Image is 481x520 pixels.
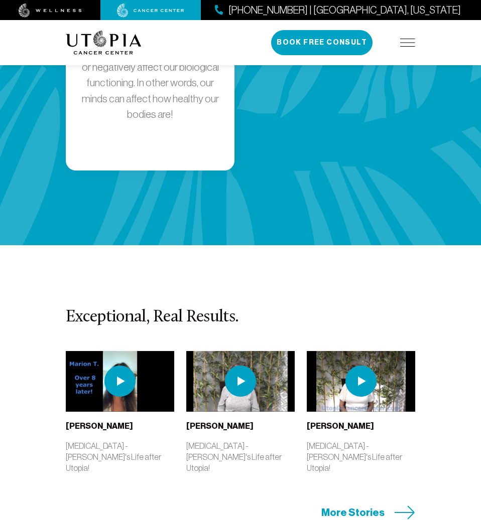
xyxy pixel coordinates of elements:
h3: Exceptional, Real Results. [66,308,415,327]
p: [MEDICAL_DATA] - [PERSON_NAME]'s Life after Utopia! [186,440,295,473]
b: [PERSON_NAME] [66,421,133,431]
b: [PERSON_NAME] [186,421,254,431]
img: thumbnail [66,351,174,412]
img: cancer center [117,4,184,18]
p: [MEDICAL_DATA] - [PERSON_NAME]'s Life after Utopia! [66,440,174,473]
img: icon-hamburger [400,39,415,47]
p: Our mental state, thoughts, feelings, beliefs, and attitudes can positively or negatively affect ... [74,28,226,122]
span: [PHONE_NUMBER] | [GEOGRAPHIC_DATA], [US_STATE] [228,3,461,18]
img: play icon [225,366,256,397]
img: play icon [104,366,136,397]
a: [PHONE_NUMBER] | [GEOGRAPHIC_DATA], [US_STATE] [215,3,461,18]
button: Book Free Consult [271,30,373,55]
img: logo [66,31,142,55]
img: thumbnail [186,351,295,412]
img: wellness [19,4,82,18]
